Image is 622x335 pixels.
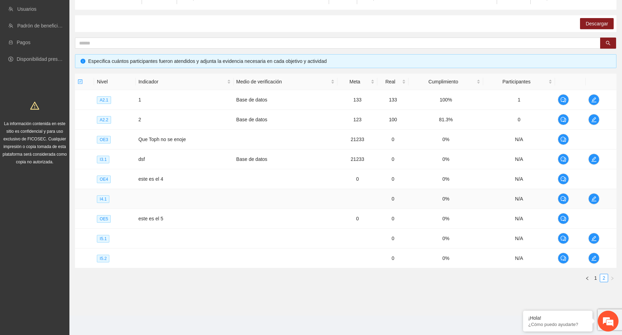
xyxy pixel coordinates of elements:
span: I5.2 [97,255,109,262]
a: Padrón de beneficiarios [17,23,68,28]
button: edit [588,233,599,244]
div: Minimizar ventana de chat en vivo [114,3,131,20]
button: comment [558,193,569,204]
span: right [610,276,614,280]
td: 0% [409,130,483,149]
span: edit [589,97,599,103]
span: edit [589,236,599,241]
td: N/A [483,130,555,149]
td: este es el 5 [136,209,234,229]
td: 1 [136,90,234,110]
div: ¡Hola! [528,315,587,321]
button: edit [588,114,599,125]
td: 133 [377,90,409,110]
button: right [608,274,616,282]
span: warning [30,101,39,110]
td: 81.3% [409,110,483,130]
td: 0 [377,189,409,209]
button: edit [588,253,599,264]
td: 0 [377,209,409,229]
span: Estamos en línea. [40,93,96,163]
span: check-square [78,79,83,84]
td: 0 [377,169,409,189]
td: 0 [337,169,377,189]
span: OE3 [97,136,111,144]
a: 1 [592,274,599,282]
span: edit [589,196,599,202]
button: edit [588,94,599,105]
td: Base de datos [234,90,338,110]
span: Cumplimiento [411,78,475,85]
th: Real [377,74,409,90]
th: Participantes [483,74,555,90]
span: edit [589,255,599,261]
span: search [606,41,611,46]
div: Especifica cuántos participantes fueron atendidos y adjunta la evidencia necesaria en cada objeti... [88,57,611,65]
td: 0% [409,209,483,229]
button: edit [588,154,599,165]
td: 2 [136,110,234,130]
a: Usuarios [17,6,36,12]
td: Que Toph no se enoje [136,130,234,149]
td: 0 [377,149,409,169]
td: 123 [337,110,377,130]
td: 21233 [337,130,377,149]
td: N/A [483,169,555,189]
p: ¿Cómo puedo ayudarte? [528,322,587,327]
td: 0% [409,149,483,169]
button: comment [558,253,569,264]
td: 0% [409,189,483,209]
td: 0 [377,229,409,248]
button: Descargar [580,18,614,29]
td: N/A [483,248,555,268]
span: edit [589,156,599,162]
td: 0 [377,248,409,268]
button: comment [558,233,569,244]
div: Chatee con nosotros ahora [36,35,117,44]
td: Base de datos [234,149,338,169]
span: I4.1 [97,195,109,203]
th: Meta [337,74,377,90]
td: 0% [409,248,483,268]
button: comment [558,154,569,165]
span: Descargar [586,20,608,27]
button: comment [558,173,569,185]
a: Disponibilidad presupuestal [17,56,76,62]
span: Indicador [138,78,226,85]
td: N/A [483,149,555,169]
td: dsf [136,149,234,169]
span: I5.1 [97,235,109,243]
span: edit [589,117,599,122]
td: N/A [483,209,555,229]
th: Indicador [136,74,234,90]
li: Next Page [608,274,616,282]
button: edit [588,193,599,204]
td: 100 [377,110,409,130]
span: A2.1 [97,96,111,104]
span: Real [380,78,401,85]
span: left [585,276,589,280]
span: La información contenida en este sitio es confidencial y para uso exclusivo de FICOSEC. Cualquier... [3,121,67,164]
button: comment [558,94,569,105]
span: A2.2 [97,116,111,124]
button: comment [558,114,569,125]
th: Cumplimiento [409,74,483,90]
td: 0 [337,209,377,229]
span: Meta [340,78,369,85]
td: 133 [337,90,377,110]
a: Pagos [17,40,31,45]
td: 0 [483,110,555,130]
span: OE4 [97,175,111,183]
li: Previous Page [583,274,591,282]
span: info-circle [81,59,85,64]
button: comment [558,213,569,224]
span: Participantes [486,78,547,85]
td: N/A [483,189,555,209]
td: 0 [377,130,409,149]
button: comment [558,134,569,145]
td: Base de datos [234,110,338,130]
textarea: Escriba su mensaje y pulse “Intro” [3,190,132,214]
td: 1 [483,90,555,110]
td: 0% [409,229,483,248]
